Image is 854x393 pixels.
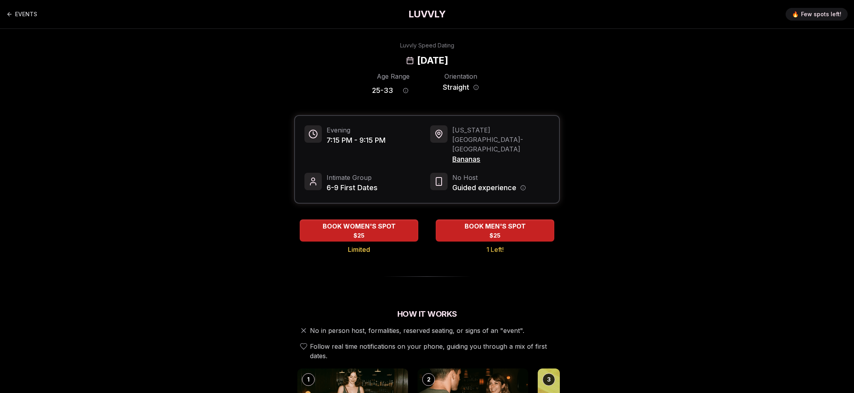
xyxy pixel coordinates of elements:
span: $25 [489,232,501,240]
span: Follow real time notifications on your phone, guiding you through a mix of first dates. [310,342,557,361]
span: $25 [353,232,365,240]
span: 🔥 [792,10,799,18]
div: Luvvly Speed Dating [400,42,454,49]
span: 25 - 33 [372,85,393,96]
h2: [DATE] [417,54,448,67]
span: No in person host, formalities, reserved seating, or signs of an "event". [310,326,524,335]
a: Back to events [6,6,37,22]
span: Guided experience [452,182,516,193]
span: BOOK MEN'S SPOT [463,221,527,231]
button: Host information [520,185,526,191]
button: BOOK WOMEN'S SPOT - Limited [300,219,418,242]
span: Few spots left! [801,10,841,18]
button: BOOK MEN'S SPOT - 1 Left! [436,219,554,242]
span: 6-9 First Dates [327,182,378,193]
span: Straight [443,82,469,93]
button: Orientation information [473,85,479,90]
span: Limited [348,245,370,254]
div: Orientation [440,72,482,81]
div: 1 [302,373,315,386]
span: 7:15 PM - 9:15 PM [327,135,385,146]
div: 2 [422,373,435,386]
div: Age Range [372,72,414,81]
span: Intimate Group [327,173,378,182]
a: LUVVLY [408,8,446,21]
span: Evening [327,125,385,135]
div: 3 [542,373,555,386]
button: Age range information [397,82,414,99]
h2: How It Works [294,308,560,319]
span: Bananas [452,154,550,165]
span: [US_STATE][GEOGRAPHIC_DATA] - [GEOGRAPHIC_DATA] [452,125,550,154]
span: BOOK WOMEN'S SPOT [321,221,397,231]
span: No Host [452,173,526,182]
span: 1 Left! [486,245,504,254]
